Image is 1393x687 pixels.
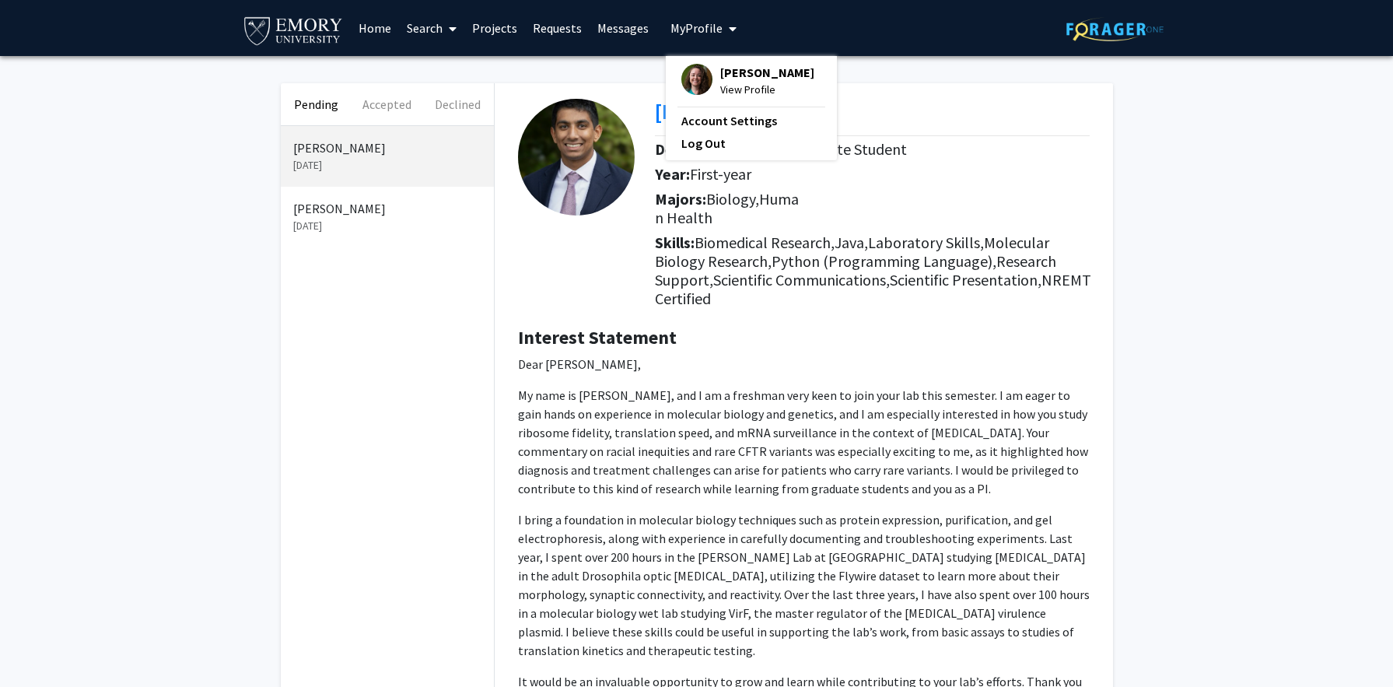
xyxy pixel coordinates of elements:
a: Account Settings [681,111,821,130]
b: Skills: [655,233,695,252]
div: Profile Picture[PERSON_NAME]View Profile [681,64,814,98]
button: Accepted [352,83,422,125]
span: Biomedical Research, [695,233,835,252]
p: My name is [PERSON_NAME], and I am a freshman very keen to join your lab this semester. I am eage... [518,386,1090,498]
p: [DATE] [293,218,481,234]
p: [PERSON_NAME] [293,199,481,218]
b: Year: [655,164,690,184]
span: First-year [690,164,751,184]
span: Molecular Biology Research, [655,233,1049,271]
b: Degree Level: [655,139,751,159]
img: Profile Picture [681,64,712,95]
span: Python (Programming Language), [772,251,996,271]
span: Human Health [655,189,799,227]
img: Emory University Logo [242,12,345,47]
span: View Profile [720,81,814,98]
iframe: Chat [12,617,66,675]
b: Majors: [655,189,706,209]
span: Laboratory Skills, [868,233,984,252]
a: Messages [590,1,656,55]
a: Projects [464,1,525,55]
a: Search [399,1,464,55]
p: [PERSON_NAME] [293,138,481,157]
button: Declined [422,83,493,125]
a: Log Out [681,134,821,152]
b: [PERSON_NAME] [655,97,814,125]
span: [PERSON_NAME] [720,64,814,81]
span: NREMT Certified [655,270,1091,308]
span: Research Support, [655,251,1056,289]
img: ForagerOne Logo [1066,17,1164,41]
a: Opens in a new tab [655,97,814,125]
img: Profile Picture [518,99,635,216]
p: I bring a foundation in molecular biology techniques such as protein expression, purification, an... [518,510,1090,660]
button: Pending [281,83,352,125]
p: [DATE] [293,157,481,174]
a: Requests [525,1,590,55]
span: Biology, [706,189,759,209]
span: My Profile [670,20,723,36]
span: Scientific Presentation, [890,270,1041,289]
p: Dear [PERSON_NAME], [518,355,1090,373]
span: Scientific Communications, [713,270,890,289]
span: Java, [835,233,868,252]
a: Home [351,1,399,55]
b: Interest Statement [518,325,677,349]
